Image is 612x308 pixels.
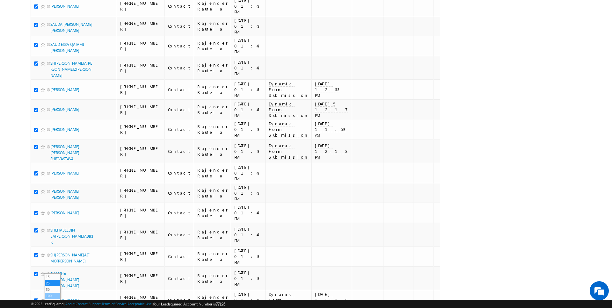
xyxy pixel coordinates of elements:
[197,84,228,95] div: Rajender Rautela
[50,107,79,112] a: [PERSON_NAME]
[234,204,262,221] div: [DATE] 01:43 PM
[234,59,262,76] div: [DATE] 01:43 PM
[168,43,191,49] div: Contact
[120,207,162,218] div: [PHONE_NUMBER]
[33,33,107,42] div: Chat with us now
[197,20,228,32] div: Rajender Rautela
[120,167,162,179] div: [PHONE_NUMBER]
[197,167,228,179] div: Rajender Rautela
[50,298,79,303] a: [PERSON_NAME]
[168,232,191,238] div: Contact
[168,276,191,281] div: Contact
[50,22,92,33] a: SAUDA [PERSON_NAME] [PERSON_NAME]
[50,4,79,9] a: [PERSON_NAME]
[234,18,262,35] div: [DATE] 01:43 PM
[120,124,162,135] div: [PHONE_NUMBER]
[11,33,27,42] img: d_60004797649_company_0_60004797649
[197,0,228,12] div: Rajender Rautela
[234,81,262,98] div: [DATE] 01:43 PM
[234,248,262,265] div: [DATE] 01:43 PM
[197,40,228,52] div: Rajender Rautela
[50,42,84,53] a: SAUD ESSA QATAMI [PERSON_NAME]
[45,286,60,293] li: 50
[87,196,116,205] em: Start Chat
[315,101,348,118] span: [DATE]5 12:17 PM
[45,293,60,299] li: 100
[120,273,162,284] div: [PHONE_NUMBER]
[168,65,191,71] div: Contact
[31,301,225,307] span: © 2025 LeadSquared | | | | |
[234,121,262,138] div: [DATE] 01:43 PM
[168,190,191,196] div: Contact
[315,121,346,138] span: [DATE] 11:59 AM
[65,302,75,306] a: About
[120,251,162,262] div: [PHONE_NUMBER]
[168,170,191,176] div: Contact
[234,270,262,287] div: [DATE] 01:43 PM
[197,124,228,135] div: Rajender Rautela
[120,0,162,12] div: [PHONE_NUMBER]
[197,104,228,115] div: Rajender Rautela
[269,101,309,118] span: Dynamic Form Submission
[45,280,60,286] li: 25
[269,143,309,160] span: Dynamic Form Submission
[50,144,79,161] a: [PERSON_NAME] [PERSON_NAME] SHRIVASTAVA
[76,302,101,306] a: Contact Support
[234,37,262,54] div: [DATE] 01:43 PM
[120,187,162,199] div: [PHONE_NUMBER]
[168,107,191,112] div: Contact
[50,61,93,78] a: SH[PERSON_NAME]A[PERSON_NAME]Z[PERSON_NAME]
[50,87,79,92] a: [PERSON_NAME]
[50,127,79,132] a: [PERSON_NAME]
[168,23,191,29] div: Contact
[50,189,79,200] a: [PERSON_NAME] [PERSON_NAME]
[197,207,228,218] div: Rajender Rautela
[120,294,162,306] div: [PHONE_NUMBER]
[315,143,349,160] span: [DATE] 12:18 PM
[197,273,228,284] div: Rajender Rautela
[315,81,339,98] span: [DATE] 12:33 PM
[50,211,79,215] a: [PERSON_NAME]
[234,101,262,118] div: [DATE] 01:43 PM
[120,40,162,52] div: [PHONE_NUMBER]
[234,143,262,160] div: [DATE] 01:43 PM
[50,253,90,263] a: SH[PERSON_NAME]AIF MO[PERSON_NAME]
[234,184,262,202] div: [DATE] 01:43 PM
[269,121,309,138] span: Dynamic Form Submission
[50,171,79,175] a: [PERSON_NAME]
[105,3,120,18] div: Minimize live chat window
[8,59,116,191] textarea: Type your message and hit 'Enter'
[168,297,191,303] div: Contact
[120,20,162,32] div: [PHONE_NUMBER]
[168,210,191,216] div: Contact
[168,3,191,9] div: Contact
[120,62,162,74] div: [PHONE_NUMBER]
[197,62,228,74] div: Rajender Rautela
[50,271,79,288] a: SHAIKHA [PERSON_NAME] [PERSON_NAME]
[197,251,228,262] div: Rajender Rautela
[269,81,309,98] span: Dynamic Form Submission
[168,126,191,132] div: Contact
[216,302,225,306] span: 77195
[120,84,162,95] div: [PHONE_NUMBER]
[234,164,262,182] div: [DATE] 01:43 PM
[45,274,60,280] li: 15
[197,294,228,306] div: Rajender Rautela
[168,148,191,154] div: Contact
[45,299,60,305] li: 200
[168,254,191,259] div: Contact
[50,228,93,245] a: SHEHABELDIN BA[PERSON_NAME]ABIKIR
[102,302,127,306] a: Terms of Service
[197,187,228,199] div: Rajender Rautela
[234,226,262,243] div: [DATE] 01:43 PM
[197,229,228,240] div: Rajender Rautela
[120,229,162,240] div: [PHONE_NUMBER]
[120,146,162,157] div: [PHONE_NUMBER]
[153,302,225,306] span: Your Leadsquared Account Number is
[197,146,228,157] div: Rajender Rautela
[168,87,191,92] div: Contact
[127,302,152,306] a: Acceptable Use
[120,104,162,115] div: [PHONE_NUMBER]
